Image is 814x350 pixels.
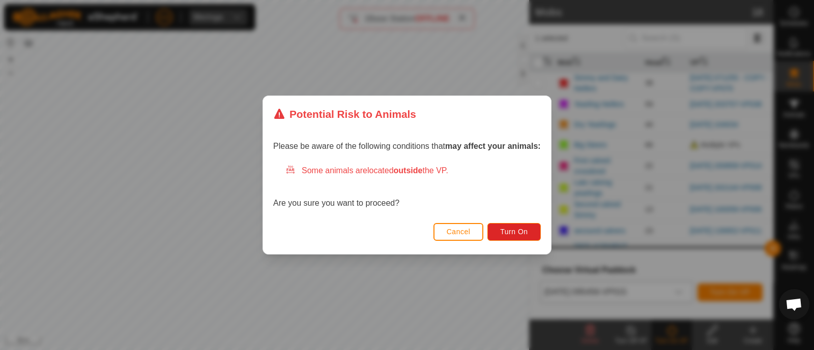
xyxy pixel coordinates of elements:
span: located the VP. [367,166,448,175]
div: Potential Risk to Animals [273,106,416,122]
div: Some animals are [285,165,541,177]
span: Please be aware of the following conditions that [273,142,541,150]
button: Cancel [433,223,484,241]
button: Turn On [488,223,541,241]
div: Open chat [779,289,809,320]
strong: outside [394,166,423,175]
span: Turn On [501,228,528,236]
div: Are you sure you want to proceed? [273,165,541,209]
span: Cancel [447,228,471,236]
strong: may affect your animals: [445,142,541,150]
